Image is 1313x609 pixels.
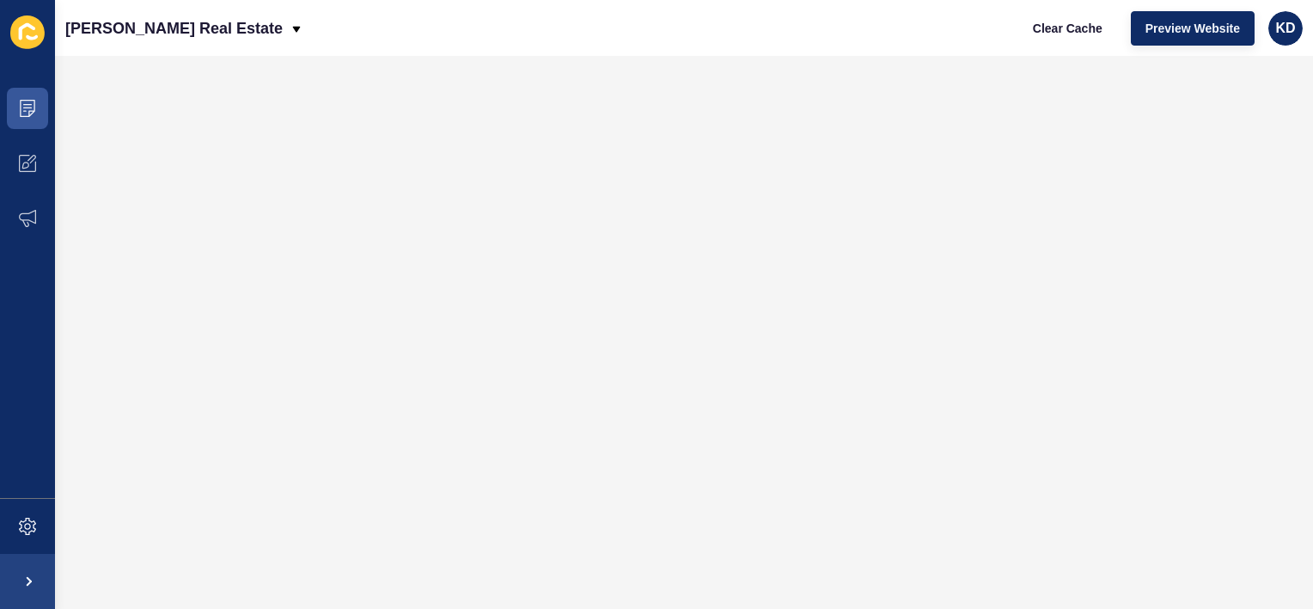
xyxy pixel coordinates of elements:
[1275,20,1295,37] span: KD
[1018,11,1117,46] button: Clear Cache
[1145,20,1240,37] span: Preview Website
[1033,20,1102,37] span: Clear Cache
[1131,11,1255,46] button: Preview Website
[65,7,283,50] p: [PERSON_NAME] Real Estate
